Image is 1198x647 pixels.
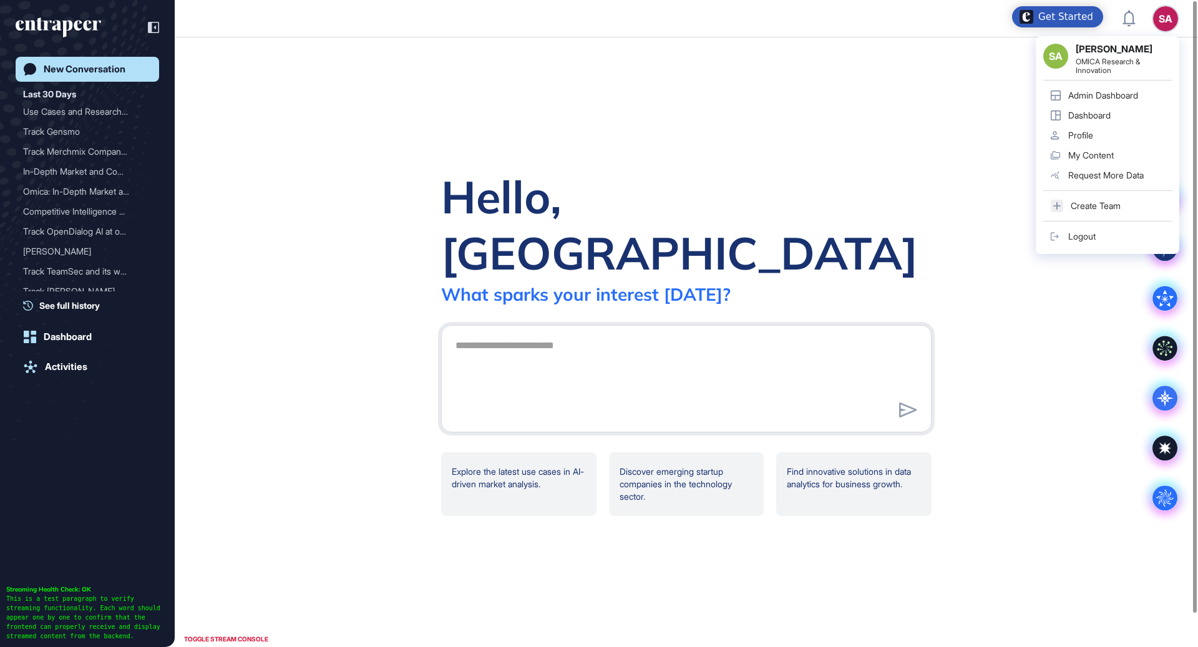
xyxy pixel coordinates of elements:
div: What sparks your interest [DATE]? [441,283,731,305]
span: See full history [39,299,100,312]
div: [PERSON_NAME] [23,241,142,261]
a: New Conversation [16,57,159,82]
div: Last 30 Days [23,87,76,102]
div: Track TeamSec and its web... [23,261,142,281]
button: SA [1153,6,1178,31]
div: Omica: In-Depth Market and Competitive Analysis for Animal-Free Safety Testing (NAMs) [23,182,152,202]
div: Competitive Intelligence Market Research Request [23,202,152,221]
div: Track OpenDialog AI at op... [23,221,142,241]
div: TOGGLE STREAM CONSOLE [181,631,271,647]
div: In-Depth Market and Competitive Analysis for Omica's Animal-Free Safety Testing Solutions [23,162,152,182]
a: Activities [16,354,159,379]
div: Hello, [GEOGRAPHIC_DATA] [441,168,932,281]
div: Track TeamSec and its website [23,261,152,281]
div: Activities [45,361,87,372]
div: Track Gensmo [23,122,152,142]
div: Tracy [23,241,152,261]
div: Open Get Started checklist [1012,6,1103,27]
div: Competitive Intelligence ... [23,202,142,221]
a: Dashboard [16,324,159,349]
div: Omica: In-Depth Market an... [23,182,142,202]
a: See full history [23,299,159,312]
img: launcher-image-alternative-text [1020,10,1033,24]
div: Track Gensmo [23,122,142,142]
div: Track Merchmix Company We... [23,142,142,162]
div: Track OpenDialog AI at opendialog.ai [23,221,152,241]
div: Track Fimple Company at fimple.co.uk [23,281,152,301]
div: New Conversation [44,64,125,75]
div: Use Cases and Research In... [23,102,142,122]
div: Use Cases and Research Insights on Quantum Software and Chip Development: Focus on Simulation Too... [23,102,152,122]
div: Dashboard [44,331,92,343]
div: In-Depth Market and Compe... [23,162,142,182]
div: Get Started [1038,11,1093,23]
div: Discover emerging startup companies in the technology sector. [609,452,764,516]
div: Explore the latest use cases in AI-driven market analysis. [441,452,597,516]
div: entrapeer-logo [16,17,101,37]
div: Track Merchmix Company Website [23,142,152,162]
div: Track [PERSON_NAME] Company at f... [23,281,142,301]
div: Find innovative solutions in data analytics for business growth. [776,452,932,516]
